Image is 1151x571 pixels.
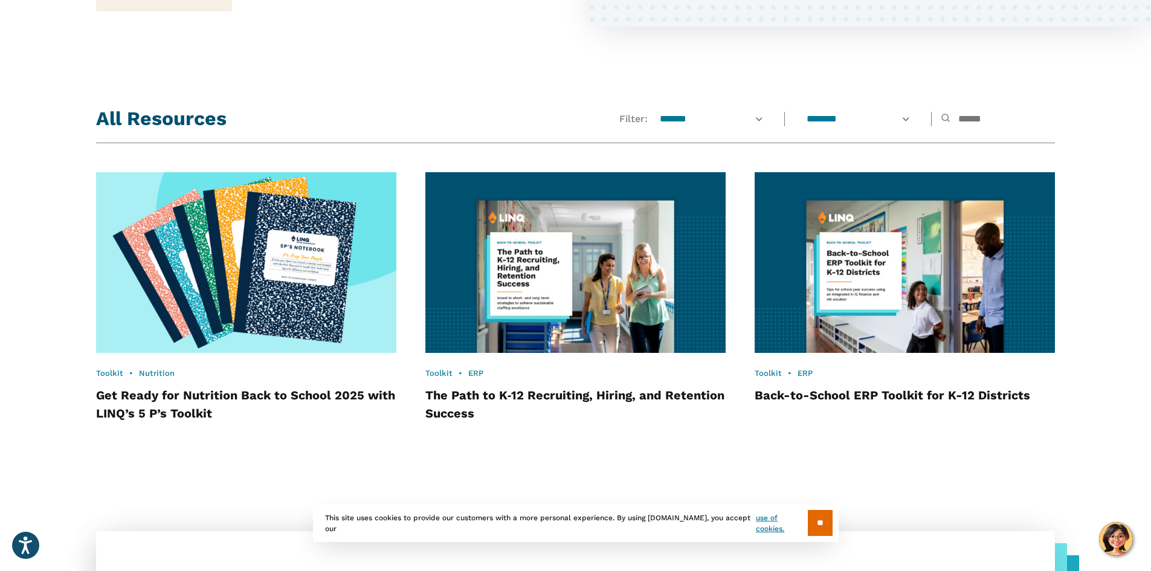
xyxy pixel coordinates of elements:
span: Filter: [619,112,648,126]
a: Toolkit [425,369,453,378]
a: The Path to K‑12 Recruiting, Hiring, and Retention Success [425,388,725,421]
div: • [425,368,726,379]
div: This site uses cookies to provide our customers with a more personal experience. By using [DOMAIN... [313,504,839,542]
button: Hello, have a question? Let’s chat. [1099,522,1133,556]
div: • [755,368,1055,379]
h2: All Resources [96,105,227,132]
a: Back-to-School ERP Toolkit for K-12 Districts [755,388,1030,402]
a: ERP [798,369,813,378]
a: Toolkit [755,369,782,378]
a: ERP [468,369,483,378]
a: Nutrition [139,369,175,378]
a: use of cookies. [756,512,807,534]
div: • [96,368,396,379]
a: Toolkit [96,369,123,378]
a: Get Ready for Nutrition Back to School 2025 with LINQ’s 5 P’s Toolkit [96,388,395,421]
img: ERP Back to School Toolkit [755,172,1055,353]
img: Recruiting Toolkit Thumbnail [425,172,726,353]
